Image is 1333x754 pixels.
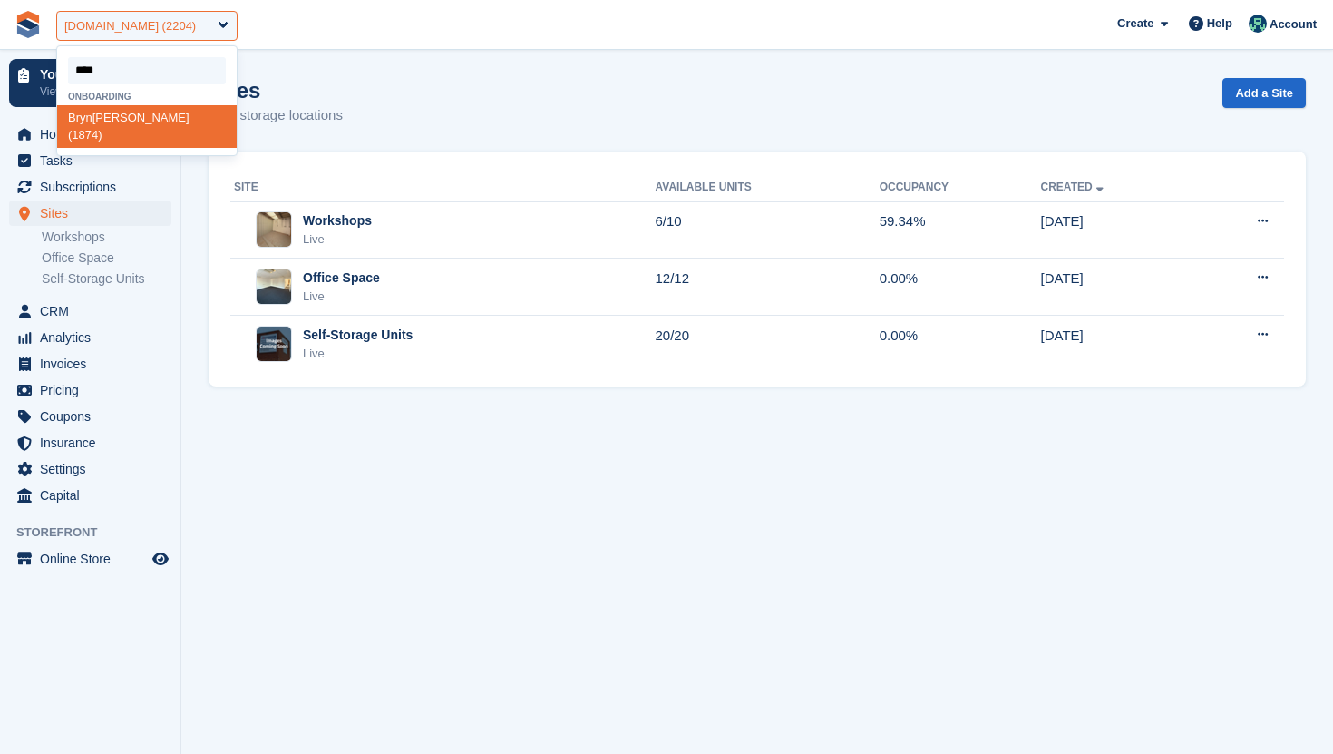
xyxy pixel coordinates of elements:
[303,345,413,363] div: Live
[68,111,92,124] span: Bryn
[257,269,291,304] img: Image of Office Space site
[209,105,343,126] p: Your storage locations
[880,201,1041,259] td: 59.34%
[40,377,149,403] span: Pricing
[40,83,148,100] p: View next steps
[42,229,171,246] a: Workshops
[257,327,291,361] img: Image of Self-Storage Units site
[40,174,149,200] span: Subscriptions
[880,173,1041,202] th: Occupancy
[9,148,171,173] a: menu
[656,259,880,316] td: 12/12
[1041,259,1195,316] td: [DATE]
[880,316,1041,372] td: 0.00%
[9,122,171,147] a: menu
[40,148,149,173] span: Tasks
[40,299,149,324] span: CRM
[9,325,171,350] a: menu
[40,456,149,482] span: Settings
[57,105,237,148] div: [PERSON_NAME] (1874)
[57,92,237,102] div: Onboarding
[9,404,171,429] a: menu
[9,483,171,508] a: menu
[1117,15,1153,33] span: Create
[40,483,149,508] span: Capital
[230,173,656,202] th: Site
[1270,15,1317,34] span: Account
[656,316,880,372] td: 20/20
[40,546,149,572] span: Online Store
[9,351,171,377] a: menu
[42,250,171,267] a: Office Space
[9,59,171,107] a: Your onboarding View next steps
[303,230,372,249] div: Live
[209,78,343,103] h1: Sites
[303,288,380,306] div: Live
[656,201,880,259] td: 6/10
[64,17,196,35] div: [DOMAIN_NAME] (2204)
[9,201,171,226] a: menu
[9,456,171,482] a: menu
[40,122,149,147] span: Home
[150,548,171,570] a: Preview store
[1222,78,1306,108] a: Add a Site
[40,351,149,377] span: Invoices
[40,68,148,81] p: Your onboarding
[9,546,171,572] a: menu
[303,326,413,345] div: Self-Storage Units
[1041,316,1195,372] td: [DATE]
[1249,15,1267,33] img: Jennifer Ofodile
[303,269,380,288] div: Office Space
[303,211,372,230] div: Workshops
[16,524,180,542] span: Storefront
[40,430,149,455] span: Insurance
[15,11,42,38] img: stora-icon-8386f47178a22dfd0bd8f6a31ec36ba5ce8667c1dd55bd0f319d3a0aa187defe.svg
[880,259,1041,316] td: 0.00%
[1041,201,1195,259] td: [DATE]
[9,430,171,455] a: menu
[9,174,171,200] a: menu
[40,325,149,350] span: Analytics
[9,377,171,403] a: menu
[1041,181,1107,193] a: Created
[1207,15,1232,33] span: Help
[40,201,149,226] span: Sites
[656,173,880,202] th: Available Units
[9,299,171,324] a: menu
[42,270,171,288] a: Self-Storage Units
[257,212,291,247] img: Image of Workshops site
[40,404,149,429] span: Coupons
